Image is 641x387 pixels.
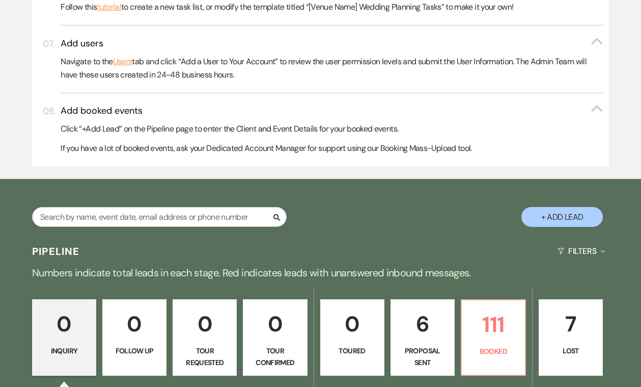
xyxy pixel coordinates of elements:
input: Search by name, event date, email address or phone number [32,207,287,227]
a: 111Booked [461,299,526,376]
a: 6Proposal Sent [391,299,455,376]
p: Proposal Sent [397,345,448,368]
p: 0 [179,307,230,341]
a: 0Tour Confirmed [243,299,307,376]
a: 0Follow Up [102,299,166,376]
p: Lost [545,345,596,356]
h3: Add users [61,37,103,50]
a: tutorial [97,1,121,14]
p: Tour Requested [179,345,230,368]
a: 0Inquiry [32,299,96,376]
h3: Add booked events [61,105,143,117]
a: 0Toured [320,299,384,376]
p: 0 [327,307,378,341]
p: 111 [468,307,519,342]
p: Navigate to the tab and click “Add a User to Your Account” to review the user permission levels a... [61,55,603,81]
a: Users [113,55,132,68]
p: 6 [397,307,448,341]
p: Toured [327,345,378,356]
a: 7Lost [539,299,603,376]
p: Click “+Add Lead” on the Pipeline page to enter the Client and Event Details for your booked events. [61,122,603,136]
p: 0 [39,307,90,341]
a: 0Tour Requested [173,299,237,376]
p: Inquiry [39,345,90,356]
p: Follow this to create a new task list, or modify the template titled “[Venue Name] Wedding Planni... [61,1,603,14]
p: 0 [109,307,160,341]
p: Follow Up [109,345,160,356]
h3: Pipeline [32,244,80,259]
p: 7 [545,307,596,341]
p: Tour Confirmed [249,345,300,368]
button: Add users [61,37,603,50]
p: If you have a lot of booked events, ask your Dedicated Account Manager for support using our Book... [61,142,603,155]
p: 0 [249,307,300,341]
button: Filters [553,238,609,265]
button: Add booked events [61,105,603,117]
button: + Add Lead [521,207,603,227]
p: Booked [468,346,519,357]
